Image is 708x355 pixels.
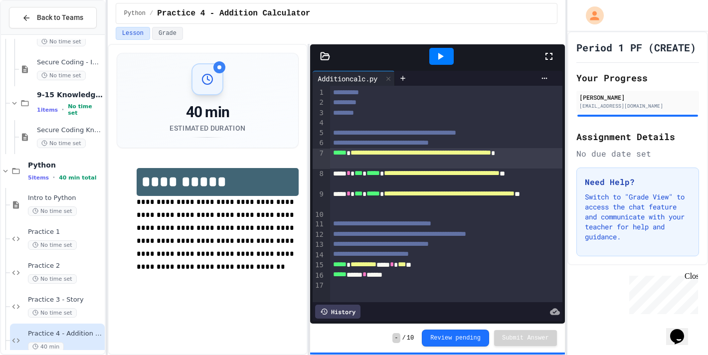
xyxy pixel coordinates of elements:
[313,149,325,169] div: 7
[576,130,699,144] h2: Assignment Details
[28,296,103,304] span: Practice 3 - Story
[313,71,395,86] div: Additioncalc.py
[4,4,69,63] div: Chat with us now!Close
[170,123,245,133] div: Estimated Duration
[576,148,699,160] div: No due date set
[494,330,557,346] button: Submit Answer
[422,330,489,347] button: Review pending
[313,230,325,240] div: 12
[152,27,183,40] button: Grade
[315,305,360,319] div: History
[28,228,103,236] span: Practice 1
[28,175,49,181] span: 5 items
[170,103,245,121] div: 40 min
[59,175,96,181] span: 40 min total
[28,308,77,318] span: No time set
[313,271,325,281] div: 16
[313,240,325,250] div: 13
[579,102,696,110] div: [EMAIL_ADDRESS][DOMAIN_NAME]
[313,88,325,98] div: 1
[124,9,146,17] span: Python
[313,118,325,128] div: 4
[37,37,86,46] span: No time set
[28,274,77,284] span: No time set
[313,189,325,210] div: 9
[37,90,103,99] span: 9-15 Knowledge Check
[116,27,150,40] button: Lesson
[62,106,64,114] span: •
[666,315,698,345] iframe: chat widget
[576,71,699,85] h2: Your Progress
[576,40,696,54] h1: Period 1 PF (CREATE)
[313,73,382,84] div: Additioncalc.py
[37,12,83,23] span: Back to Teams
[37,107,58,113] span: 1 items
[313,250,325,260] div: 14
[313,108,325,118] div: 3
[28,161,103,170] span: Python
[28,240,77,250] span: No time set
[9,7,97,28] button: Back to Teams
[402,334,406,342] span: /
[37,58,103,67] span: Secure Coding - Input Validation
[150,9,153,17] span: /
[502,334,549,342] span: Submit Answer
[585,192,691,242] p: Switch to "Grade View" to access the chat feature and communicate with your teacher for help and ...
[313,281,325,291] div: 17
[37,71,86,80] span: No time set
[575,4,606,27] div: My Account
[407,334,414,342] span: 10
[37,126,103,135] span: Secure Coding Knowledge Check
[37,139,86,148] span: No time set
[313,260,325,270] div: 15
[28,330,103,338] span: Practice 4 - Addition Calculator
[157,7,310,19] span: Practice 4 - Addition Calculator
[28,262,103,270] span: Practice 2
[313,138,325,148] div: 6
[53,174,55,181] span: •
[313,128,325,138] div: 5
[585,176,691,188] h3: Need Help?
[313,169,325,189] div: 8
[28,342,64,352] span: 40 min
[625,272,698,314] iframe: chat widget
[28,206,77,216] span: No time set
[579,93,696,102] div: [PERSON_NAME]
[28,194,103,202] span: Intro to Python
[313,98,325,108] div: 2
[392,333,400,343] span: -
[313,210,325,220] div: 10
[313,219,325,229] div: 11
[68,103,103,116] span: No time set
